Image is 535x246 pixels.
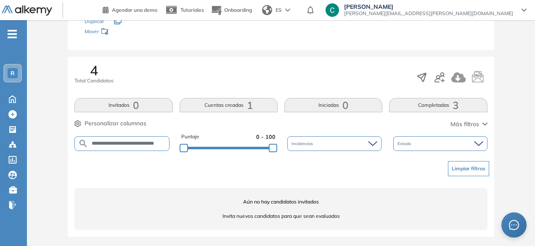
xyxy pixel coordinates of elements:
[448,161,489,176] button: Limpiar filtros
[284,98,382,112] button: Iniciadas0
[450,120,479,129] span: Más filtros
[74,98,172,112] button: Invitados0
[74,77,114,85] span: Total Candidatos
[74,212,487,220] span: Invita nuevos candidatos para que sean evaluados
[509,220,519,230] span: message
[103,4,157,14] a: Agendar una demo
[397,140,413,147] span: Estado
[275,6,282,14] span: ES
[389,98,487,112] button: Completadas3
[211,1,252,19] button: Onboarding
[112,7,157,13] span: Agendar una demo
[85,24,169,40] div: Mover
[450,120,487,129] button: Más filtros
[78,138,88,149] img: SEARCH_ALT
[180,7,204,13] span: Tutoriales
[74,198,487,206] span: Aún no hay candidatos invitados
[256,133,275,141] span: 0 - 100
[74,119,146,128] button: Personalizar columnas
[181,133,199,141] span: Puntaje
[8,33,17,35] i: -
[85,18,104,24] span: Duplicar
[287,136,381,151] div: Incidencias
[90,63,98,77] span: 4
[262,5,272,15] img: world
[393,136,487,151] div: Estado
[11,70,15,77] span: R
[344,10,513,17] span: [PERSON_NAME][EMAIL_ADDRESS][PERSON_NAME][DOMAIN_NAME]
[291,140,315,147] span: Incidencias
[2,5,52,16] img: Logo
[85,119,146,128] span: Personalizar columnas
[285,8,290,12] img: arrow
[224,7,252,13] span: Onboarding
[180,98,278,112] button: Cuentas creadas1
[344,3,513,10] span: [PERSON_NAME]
